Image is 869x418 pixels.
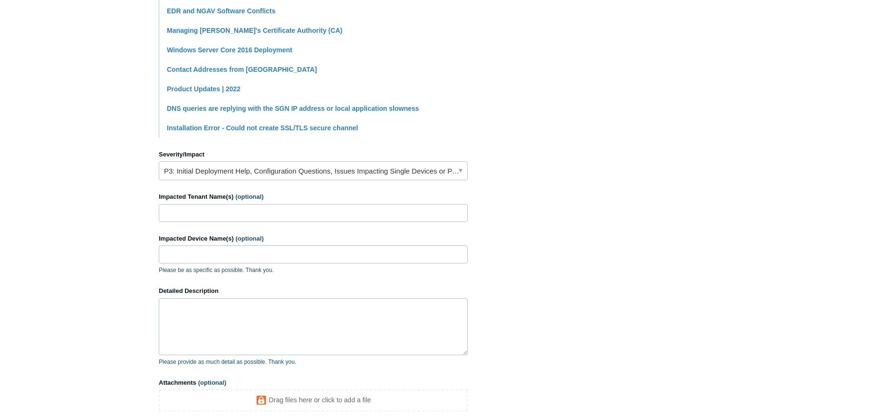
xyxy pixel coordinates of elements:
a: Contact Addresses from [GEOGRAPHIC_DATA] [167,66,317,73]
a: DNS queries are replying with the SGN IP address or local application slowness [167,105,419,112]
a: Installation Error - Could not create SSL/TLS secure channel [167,124,358,132]
label: Impacted Device Name(s) [159,234,468,243]
span: (optional) [198,379,226,386]
label: Severity/Impact [159,150,468,159]
a: Product Updates | 2022 [167,85,241,93]
a: EDR and NGAV Software Conflicts [167,7,275,15]
a: Windows Server Core 2016 Deployment [167,46,292,54]
a: Managing [PERSON_NAME]'s Certificate Authority (CA) [167,27,342,34]
p: Please provide as much detail as possible. Thank you. [159,358,468,366]
a: P3: Initial Deployment Help, Configuration Questions, Issues Impacting Single Devices or Past Out... [159,161,468,180]
label: Detailed Description [159,286,468,296]
label: Impacted Tenant Name(s) [159,192,468,202]
span: (optional) [236,235,264,242]
label: Attachments [159,378,468,388]
p: Please be as specific as possible. Thank you. [159,266,468,274]
span: (optional) [235,193,263,200]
